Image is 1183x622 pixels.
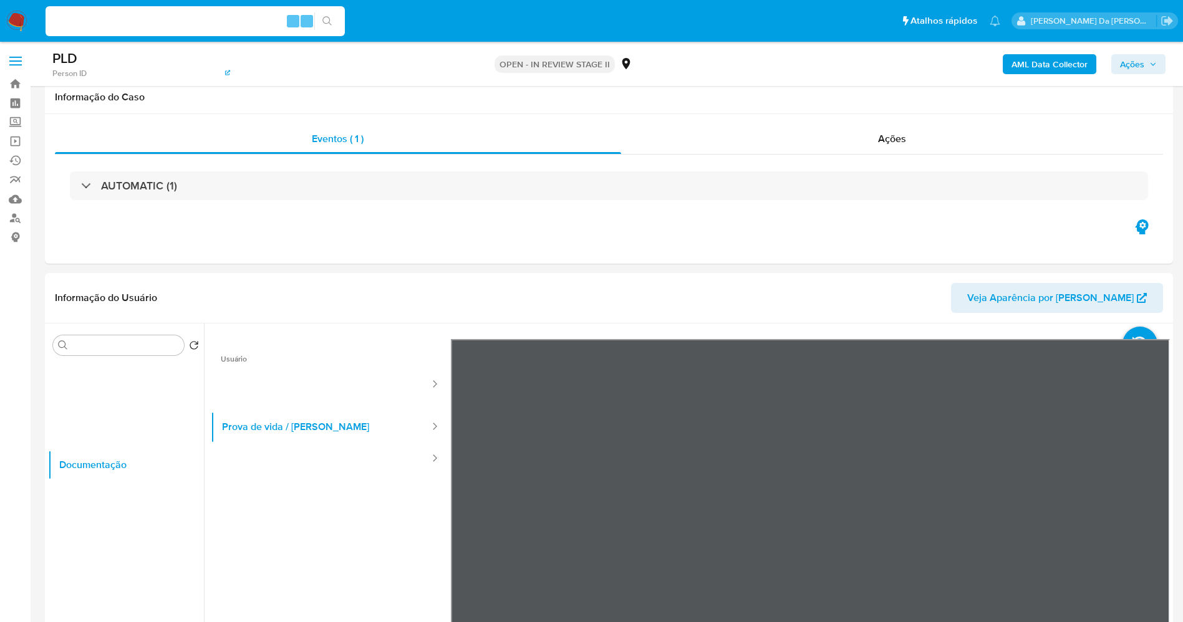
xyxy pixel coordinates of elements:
div: MLB [620,57,652,71]
span: LOW [702,57,723,71]
button: Endereços [48,480,204,510]
p: patricia.varelo@mercadopago.com.br [1031,15,1157,27]
p: OPEN - IN REVIEW STAGE II [495,55,615,73]
span: Veja Aparência por [PERSON_NAME] [967,283,1134,313]
span: Risco PLD: [657,57,723,71]
a: 72f8b397e54c77b7f13898faea7b8b08 [89,68,230,79]
b: Person ID [52,68,87,79]
button: Histórico de casos [48,420,204,450]
button: Retornar ao pedido padrão [189,340,199,354]
span: Ações [878,132,906,146]
input: Pesquise usuários ou casos... [46,13,345,29]
a: Notificações [990,16,1000,26]
span: Atalhos rápidos [910,14,977,27]
button: search-icon [314,12,340,30]
button: AML Data Collector [1003,54,1096,74]
b: AML Data Collector [1012,54,1088,74]
h3: AUTOMATIC (1) [101,179,177,193]
button: Devices Geolocation [48,510,204,540]
a: Sair [1161,14,1174,27]
button: Procurar [58,340,68,350]
button: Documentação [48,450,204,480]
h1: Informação do Caso [55,91,1163,103]
span: Ações [1120,54,1144,74]
button: Geral [48,360,204,390]
button: Restrições Novo Mundo [48,570,204,600]
button: Veja Aparência por [PERSON_NAME] [951,283,1163,313]
button: Ações [1111,54,1166,74]
span: Alt [288,15,298,27]
b: PLD [52,48,77,68]
input: Procurar [70,340,179,352]
div: AUTOMATIC (1) [70,171,1148,200]
h1: Informação do Usuário [55,292,157,304]
span: Eventos ( 1 ) [312,132,364,146]
span: s [305,15,309,27]
button: KYC [48,390,204,420]
button: Detalhe da geolocalização [48,540,204,570]
span: # 18NoMD8tc243ofMZ7qmtZ3ZO [77,54,201,66]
